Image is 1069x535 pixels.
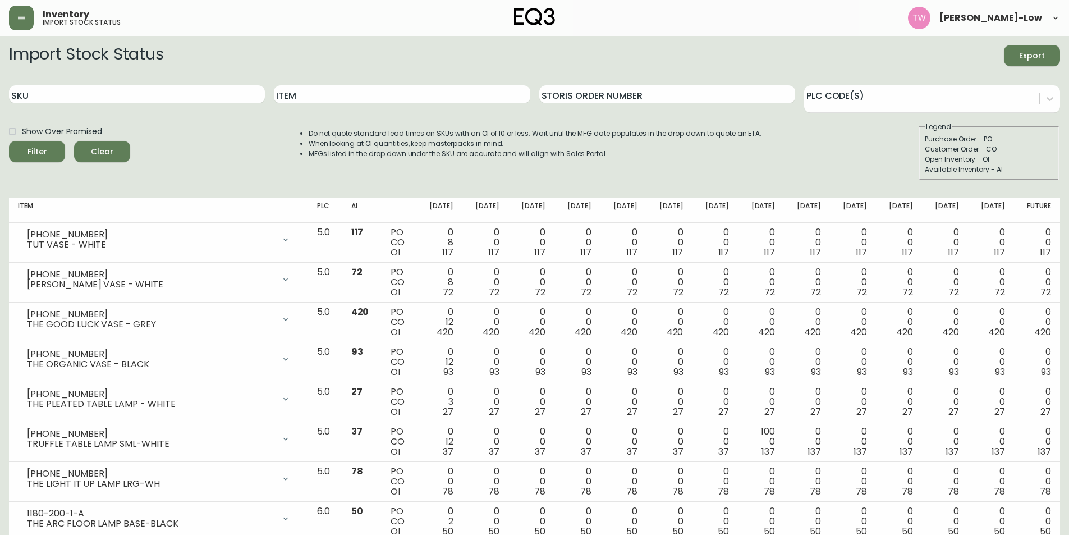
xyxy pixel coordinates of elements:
[580,485,591,498] span: 78
[609,347,637,377] div: 0 0
[925,164,1053,175] div: Available Inventory - AI
[672,246,683,259] span: 117
[391,267,407,298] div: PO CO
[627,445,637,458] span: 37
[563,267,591,298] div: 0 0
[646,198,692,223] th: [DATE]
[673,365,683,378] span: 93
[808,445,821,458] span: 137
[856,485,867,498] span: 78
[563,467,591,497] div: 0 0
[1041,365,1051,378] span: 93
[655,467,683,497] div: 0 0
[517,387,545,417] div: 0 0
[483,326,499,339] span: 420
[351,465,363,478] span: 78
[718,405,729,418] span: 27
[27,399,274,409] div: THE PLEATED TABLE LAMP - WHITE
[535,445,545,458] span: 37
[563,347,591,377] div: 0 0
[1040,246,1051,259] span: 117
[856,286,867,299] span: 72
[931,307,959,337] div: 0 0
[793,427,821,457] div: 0 0
[1038,445,1051,458] span: 137
[308,342,342,382] td: 5.0
[351,345,363,358] span: 93
[443,405,453,418] span: 27
[885,387,913,417] div: 0 0
[627,405,637,418] span: 27
[308,462,342,502] td: 5.0
[908,7,930,29] img: e49ea9510ac3bfab467b88a9556f947d
[517,267,545,298] div: 0 0
[885,227,913,258] div: 0 0
[672,485,683,498] span: 78
[655,347,683,377] div: 0 0
[9,141,65,162] button: Filter
[535,286,545,299] span: 72
[839,387,867,417] div: 0 0
[351,266,363,278] span: 72
[931,427,959,457] div: 0 0
[309,139,762,149] li: When looking at OI quantities, keep masterpacks in mind.
[850,326,867,339] span: 420
[600,198,646,223] th: [DATE]
[27,145,47,159] div: Filter
[351,226,364,239] span: 117
[764,485,775,498] span: 78
[18,347,299,372] div: [PHONE_NUMBER]THE ORGANIC VASE - BLACK
[391,485,400,498] span: OI
[18,427,299,451] div: [PHONE_NUMBER]TRUFFLE TABLE LAMP SML-WHITE
[718,286,729,299] span: 72
[992,445,1005,458] span: 137
[489,365,499,378] span: 93
[673,445,683,458] span: 37
[839,347,867,377] div: 0 0
[977,427,1005,457] div: 0 0
[471,227,499,258] div: 0 0
[839,307,867,337] div: 0 0
[308,422,342,462] td: 5.0
[517,427,545,457] div: 0 0
[437,326,453,339] span: 420
[977,307,1005,337] div: 0 0
[27,230,274,240] div: [PHONE_NUMBER]
[27,269,274,280] div: [PHONE_NUMBER]
[391,347,407,377] div: PO CO
[609,307,637,337] div: 0 0
[517,227,545,258] div: 0 0
[83,145,121,159] span: Clear
[885,427,913,457] div: 0 0
[627,365,637,378] span: 93
[810,405,821,418] span: 27
[747,467,775,497] div: 0 0
[1013,49,1051,63] span: Export
[718,246,730,259] span: 117
[1023,387,1051,417] div: 0 0
[308,223,342,263] td: 5.0
[673,286,683,299] span: 72
[27,240,274,250] div: TUT VASE - WHITE
[793,267,821,298] div: 0 0
[308,382,342,422] td: 5.0
[517,307,545,337] div: 0 0
[804,326,821,339] span: 420
[761,445,775,458] span: 137
[995,365,1005,378] span: 93
[391,445,400,458] span: OI
[581,286,591,299] span: 72
[1023,307,1051,337] div: 0 0
[977,467,1005,497] div: 0 0
[18,506,299,531] div: 1180-200-1-ATHE ARC FLOOR LAMP BASE-BLACK
[719,365,729,378] span: 93
[701,467,729,497] div: 0 0
[1040,485,1051,498] span: 78
[442,246,453,259] span: 117
[764,405,775,418] span: 27
[793,467,821,497] div: 0 0
[764,246,775,259] span: 117
[701,387,729,417] div: 0 0
[925,122,952,132] legend: Legend
[425,307,453,337] div: 0 12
